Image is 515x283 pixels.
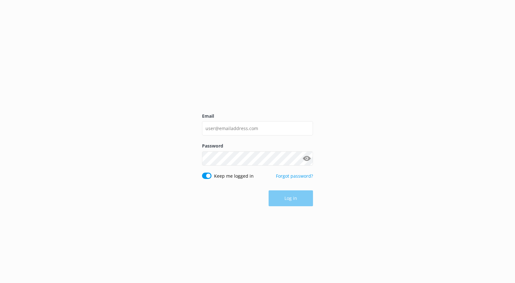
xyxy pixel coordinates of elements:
[202,113,313,120] label: Email
[300,152,313,165] button: Show password
[214,173,254,180] label: Keep me logged in
[202,142,313,149] label: Password
[276,173,313,179] a: Forgot password?
[202,121,313,135] input: user@emailaddress.com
